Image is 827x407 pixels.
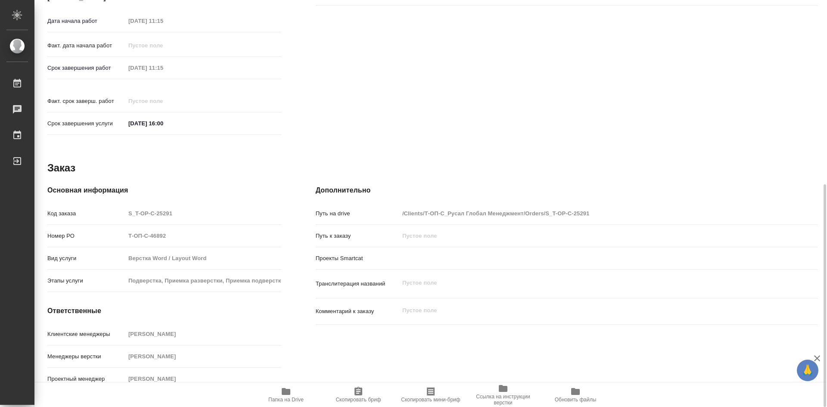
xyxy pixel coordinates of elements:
[125,274,281,287] input: Пустое поле
[399,207,776,220] input: Пустое поле
[47,277,125,285] p: Этапы услуги
[316,232,399,240] p: Путь к заказу
[47,352,125,361] p: Менеджеры верстки
[322,383,395,407] button: Скопировать бриф
[336,397,381,403] span: Скопировать бриф
[47,41,125,50] p: Факт. дата начала работ
[125,62,201,74] input: Пустое поле
[47,17,125,25] p: Дата начала работ
[467,383,539,407] button: Ссылка на инструкции верстки
[47,306,281,316] h4: Ответственные
[316,280,399,288] p: Транслитерация названий
[47,209,125,218] p: Код заказа
[125,373,281,385] input: Пустое поле
[316,209,399,218] p: Путь на drive
[399,230,776,242] input: Пустое поле
[316,254,399,263] p: Проекты Smartcat
[125,15,201,27] input: Пустое поле
[47,64,125,72] p: Срок завершения работ
[125,207,281,220] input: Пустое поле
[125,252,281,264] input: Пустое поле
[47,161,75,175] h2: Заказ
[250,383,322,407] button: Папка на Drive
[47,375,125,383] p: Проектный менеджер
[395,383,467,407] button: Скопировать мини-бриф
[47,232,125,240] p: Номер РО
[800,361,815,379] span: 🙏
[125,350,281,363] input: Пустое поле
[472,394,534,406] span: Ссылка на инструкции верстки
[47,185,281,196] h4: Основная информация
[401,397,460,403] span: Скопировать мини-бриф
[797,360,818,381] button: 🙏
[555,397,597,403] span: Обновить файлы
[47,254,125,263] p: Вид услуги
[316,307,399,316] p: Комментарий к заказу
[47,119,125,128] p: Срок завершения услуги
[125,39,201,52] input: Пустое поле
[539,383,612,407] button: Обновить файлы
[125,117,201,130] input: ✎ Введи что-нибудь
[125,95,201,107] input: Пустое поле
[47,97,125,106] p: Факт. срок заверш. работ
[47,330,125,339] p: Клиентские менеджеры
[125,230,281,242] input: Пустое поле
[125,328,281,340] input: Пустое поле
[316,185,818,196] h4: Дополнительно
[268,397,304,403] span: Папка на Drive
